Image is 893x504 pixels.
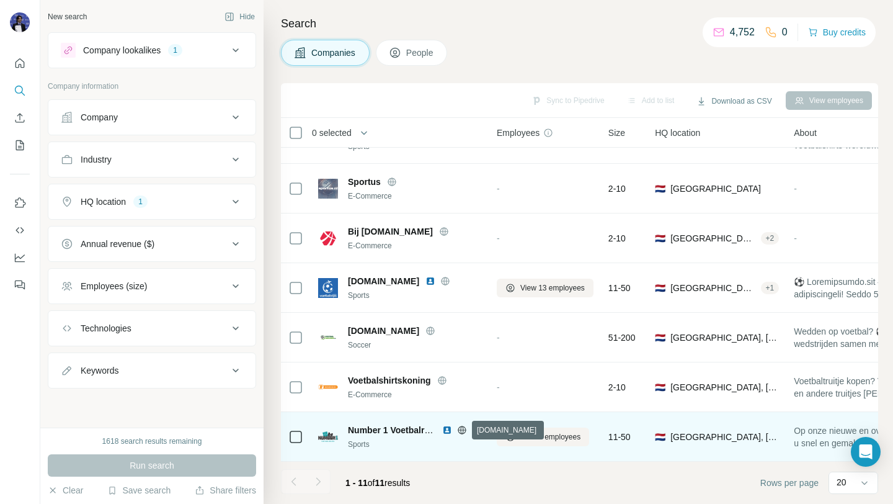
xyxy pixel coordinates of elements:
[48,271,255,301] button: Employees (size)
[281,15,878,32] h4: Search
[81,322,131,335] div: Technologies
[48,102,255,132] button: Company
[655,331,665,344] span: 🇳🇱
[608,431,631,443] span: 11-50
[348,425,446,435] span: Number 1 Voetbalreizen
[216,7,264,26] button: Hide
[760,477,819,489] span: Rows per page
[851,437,881,467] div: Open Intercom Messenger
[81,238,154,250] div: Annual revenue ($)
[345,478,410,488] span: results
[348,275,419,287] span: [DOMAIN_NAME]
[655,282,665,294] span: 🇳🇱
[608,182,626,195] span: 2-10
[81,364,118,377] div: Keywords
[348,389,482,400] div: E-Commerce
[670,232,755,245] span: [GEOGRAPHIC_DATA], [GEOGRAPHIC_DATA]|[GEOGRAPHIC_DATA]
[655,431,665,443] span: 🇳🇱
[10,246,30,269] button: Dashboard
[442,425,452,435] img: LinkedIn logo
[10,274,30,296] button: Feedback
[655,381,665,394] span: 🇳🇱
[348,176,381,188] span: Sportus
[348,225,433,238] span: Bij [DOMAIN_NAME]
[10,12,30,32] img: Avatar
[497,184,500,194] span: -
[497,279,593,297] button: View 13 employees
[48,187,255,217] button: HQ location1
[318,228,338,248] img: Logo of Bij VoetbalDirect.nl
[10,52,30,74] button: Quick start
[318,328,338,348] img: Logo of VoetbalGokken.nl
[497,127,540,139] span: Employees
[48,11,87,22] div: New search
[608,331,636,344] span: 51-200
[497,428,589,446] button: View 8 employees
[670,282,755,294] span: [GEOGRAPHIC_DATA], [GEOGRAPHIC_DATA]
[761,282,780,294] div: + 1
[608,127,625,139] span: Size
[318,384,338,390] img: Logo of Voetbalshirtskoning
[670,182,761,195] span: [GEOGRAPHIC_DATA]
[368,478,375,488] span: of
[348,439,482,450] div: Sports
[102,436,202,447] div: 1618 search results remaining
[48,81,256,92] p: Company information
[318,278,338,298] img: Logo of voetbaltrips.com
[655,182,665,195] span: 🇳🇱
[608,232,626,245] span: 2-10
[670,331,779,344] span: [GEOGRAPHIC_DATA], [GEOGRAPHIC_DATA]
[81,280,147,292] div: Employees (size)
[794,184,797,194] span: -
[670,381,779,394] span: [GEOGRAPHIC_DATA], [GEOGRAPHIC_DATA]
[168,45,182,56] div: 1
[608,282,631,294] span: 11-50
[688,92,780,110] button: Download as CSV
[808,24,866,41] button: Buy credits
[10,192,30,214] button: Use Surfe on LinkedIn
[348,340,482,351] div: Soccer
[406,47,435,59] span: People
[318,431,338,441] img: Logo of Number 1 Voetbalreizen
[608,381,626,394] span: 2-10
[133,196,148,207] div: 1
[348,325,419,337] span: [DOMAIN_NAME]
[348,374,431,387] span: Voetbalshirtskoning
[10,219,30,241] button: Use Surfe API
[10,107,30,129] button: Enrich CSV
[497,233,500,243] span: -
[497,382,500,392] span: -
[48,229,255,259] button: Annual revenue ($)
[794,127,817,139] span: About
[348,240,482,251] div: E-Commerce
[425,276,435,286] img: LinkedIn logo
[48,356,255,385] button: Keywords
[761,233,780,244] div: + 2
[520,431,580,443] span: View 8 employees
[81,196,126,208] div: HQ location
[81,153,112,166] div: Industry
[10,79,30,102] button: Search
[375,478,385,488] span: 11
[48,35,255,65] button: Company lookalikes1
[10,134,30,156] button: My lists
[837,476,846,488] p: 20
[345,478,368,488] span: 1 - 11
[81,111,118,124] div: Company
[48,313,255,343] button: Technologies
[318,179,338,199] img: Logo of Sportus
[520,282,585,294] span: View 13 employees
[655,232,665,245] span: 🇳🇱
[348,191,482,202] div: E-Commerce
[497,333,500,343] span: -
[730,25,755,40] p: 4,752
[782,25,788,40] p: 0
[107,484,171,497] button: Save search
[312,127,352,139] span: 0 selected
[83,44,161,56] div: Company lookalikes
[655,127,700,139] span: HQ location
[48,484,83,497] button: Clear
[670,431,779,443] span: [GEOGRAPHIC_DATA], [GEOGRAPHIC_DATA]
[794,233,797,243] span: -
[195,484,256,497] button: Share filters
